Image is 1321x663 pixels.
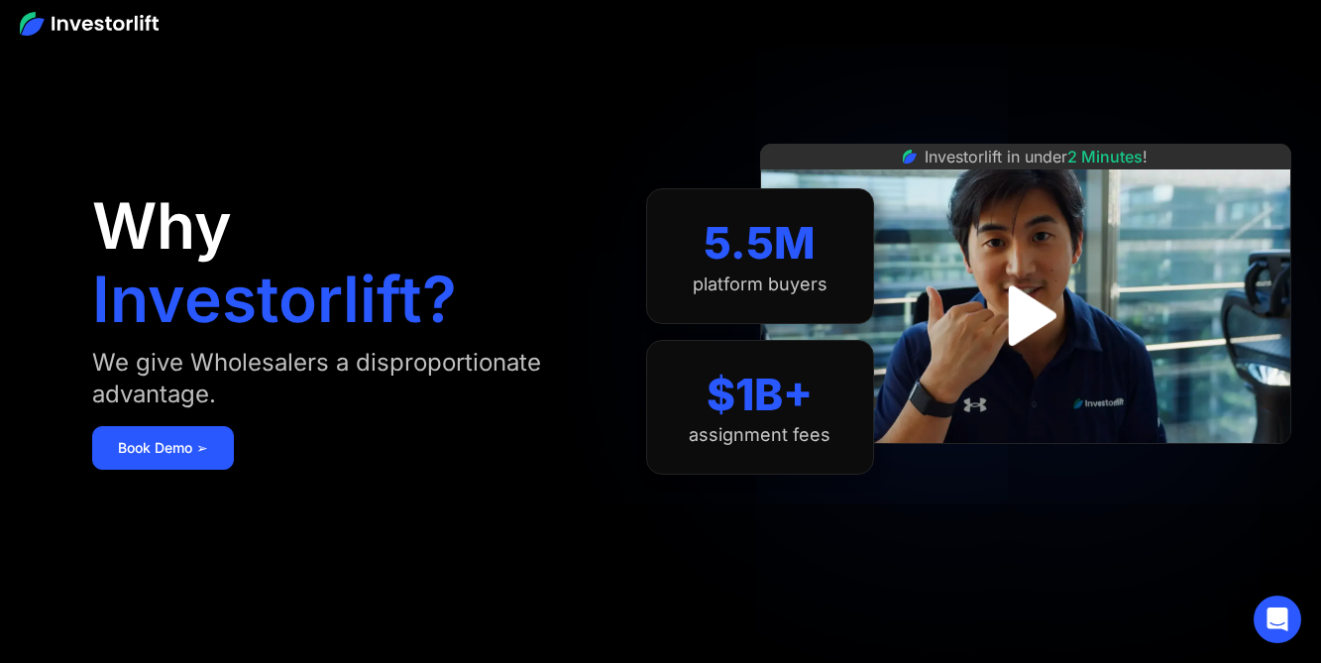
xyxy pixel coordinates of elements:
a: Book Demo ➢ [92,426,234,470]
h1: Why [92,194,232,258]
div: We give Wholesalers a disproportionate advantage. [92,347,605,410]
div: $1B+ [707,369,813,421]
iframe: Customer reviews powered by Trustpilot [877,454,1174,478]
div: Investorlift in under ! [925,145,1148,168]
div: assignment fees [689,424,830,446]
h1: Investorlift? [92,268,457,331]
span: 2 Minutes [1067,147,1143,166]
div: Open Intercom Messenger [1254,596,1301,643]
a: open lightbox [981,272,1069,360]
div: 5.5M [704,217,816,270]
div: platform buyers [693,274,827,295]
